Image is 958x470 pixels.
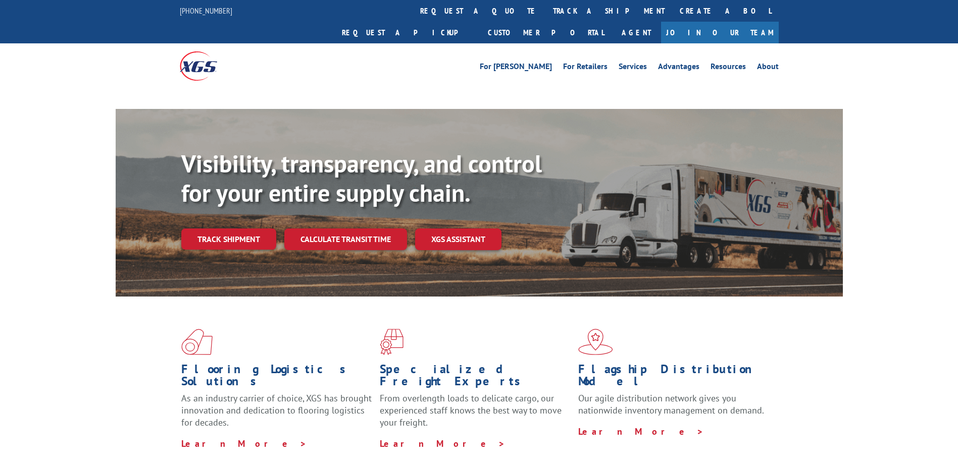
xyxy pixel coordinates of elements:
[181,438,307,449] a: Learn More >
[334,22,480,43] a: Request a pickup
[578,329,613,355] img: xgs-icon-flagship-distribution-model-red
[757,63,779,74] a: About
[180,6,232,16] a: [PHONE_NUMBER]
[380,438,506,449] a: Learn More >
[284,228,407,250] a: Calculate transit time
[181,363,372,392] h1: Flooring Logistics Solutions
[612,22,661,43] a: Agent
[380,329,404,355] img: xgs-icon-focused-on-flooring-red
[619,63,647,74] a: Services
[181,329,213,355] img: xgs-icon-total-supply-chain-intelligence-red
[563,63,608,74] a: For Retailers
[181,392,372,428] span: As an industry carrier of choice, XGS has brought innovation and dedication to flooring logistics...
[480,63,552,74] a: For [PERSON_NAME]
[578,363,769,392] h1: Flagship Distribution Model
[711,63,746,74] a: Resources
[181,228,276,250] a: Track shipment
[415,228,501,250] a: XGS ASSISTANT
[380,392,571,437] p: From overlength loads to delicate cargo, our experienced staff knows the best way to move your fr...
[578,426,704,437] a: Learn More >
[181,148,542,208] b: Visibility, transparency, and control for your entire supply chain.
[661,22,779,43] a: Join Our Team
[658,63,699,74] a: Advantages
[380,363,571,392] h1: Specialized Freight Experts
[578,392,764,416] span: Our agile distribution network gives you nationwide inventory management on demand.
[480,22,612,43] a: Customer Portal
